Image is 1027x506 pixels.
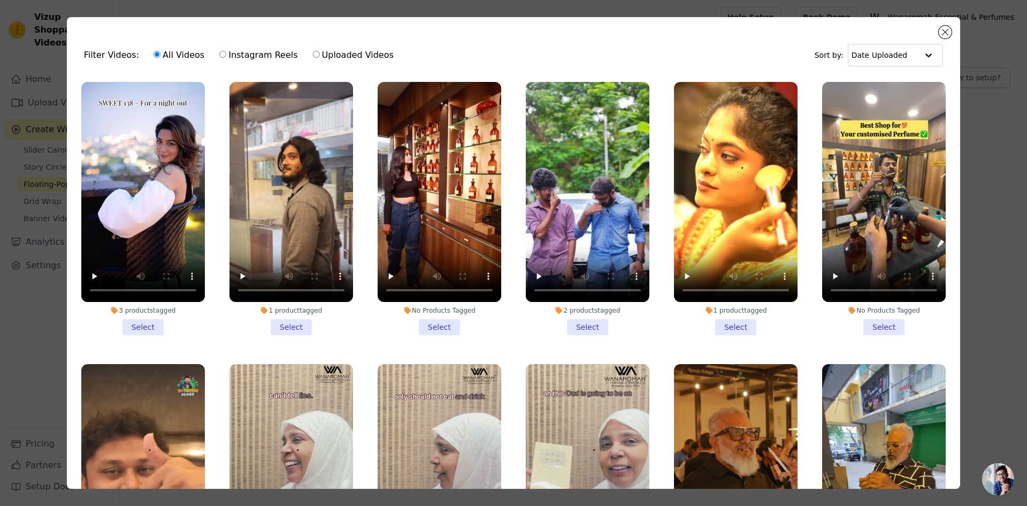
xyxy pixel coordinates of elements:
label: All Videos [153,48,205,62]
div: 1 product tagged [674,306,798,315]
div: Open chat [982,463,1014,495]
div: No Products Tagged [378,306,501,315]
div: No Products Tagged [822,306,946,315]
div: 2 products tagged [526,306,649,315]
button: Close modal [939,26,952,39]
div: 1 product tagged [229,306,353,315]
div: Sort by: [815,44,944,66]
div: 3 products tagged [81,306,205,315]
label: Uploaded Videos [312,48,394,62]
label: Instagram Reels [219,48,298,62]
div: Filter Videos: [84,43,400,67]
